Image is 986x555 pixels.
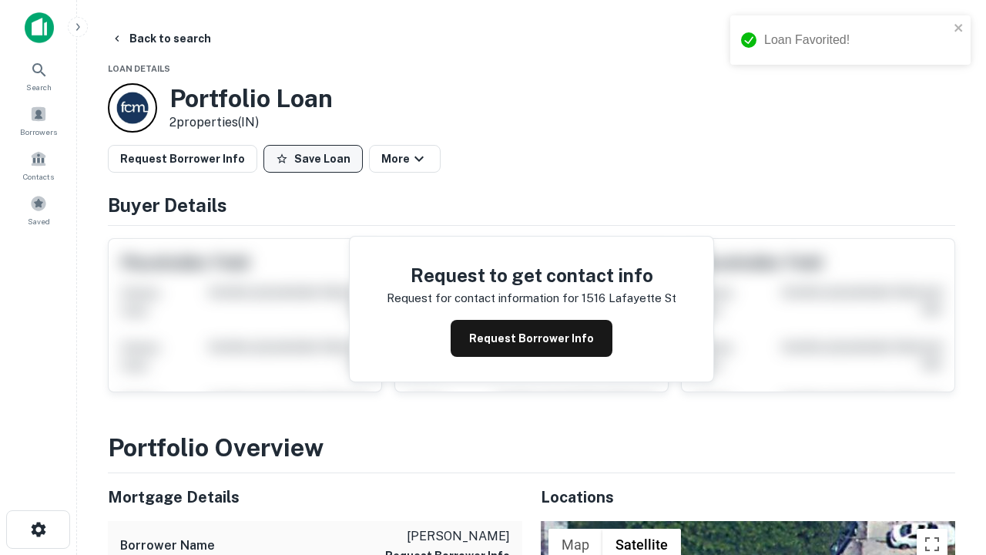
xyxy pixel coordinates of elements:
[5,144,72,186] a: Contacts
[169,113,333,132] p: 2 properties (IN)
[28,215,50,227] span: Saved
[5,189,72,230] a: Saved
[909,432,986,506] iframe: Chat Widget
[108,486,522,509] h5: Mortgage Details
[954,22,964,36] button: close
[263,145,363,173] button: Save Loan
[764,31,949,49] div: Loan Favorited!
[108,145,257,173] button: Request Borrower Info
[26,81,52,93] span: Search
[387,289,579,308] p: Request for contact information for
[23,170,54,183] span: Contacts
[387,261,676,289] h4: Request to get contact info
[5,55,72,96] a: Search
[169,84,333,113] h3: Portfolio Loan
[108,64,170,73] span: Loan Details
[25,12,54,43] img: capitalize-icon.png
[20,126,57,138] span: Borrowers
[120,536,215,555] h6: Borrower Name
[582,289,676,308] p: 1516 lafayette st
[369,145,441,173] button: More
[385,527,510,546] p: [PERSON_NAME]
[541,486,955,509] h5: Locations
[108,429,955,466] h3: Portfolio Overview
[105,25,217,52] button: Back to search
[451,320,612,357] button: Request Borrower Info
[5,99,72,141] a: Borrowers
[108,191,955,219] h4: Buyer Details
